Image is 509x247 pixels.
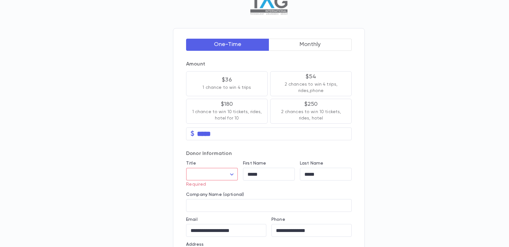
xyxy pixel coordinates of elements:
[186,151,352,157] p: Donor Information
[186,217,198,222] label: Email
[269,39,352,51] button: Monthly
[186,242,204,247] label: Address
[191,131,194,137] p: $
[221,101,233,107] p: $180
[186,192,244,197] label: Company Name (optional)
[276,109,346,121] p: 2 chances to win 10 tickets, rides, hotel
[271,217,285,222] label: Phone
[186,161,196,166] label: Title
[243,161,266,166] label: First Name
[186,182,233,187] p: Required
[192,109,262,121] p: 1 chance to win 10 tickets, rides, hotel for 10
[202,84,251,91] p: 1 chance to win 4 trips
[186,39,269,51] button: One-Time
[300,161,323,166] label: Last Name
[276,81,346,94] p: 2 chances to win 4 trips, rides,phone
[306,73,316,80] p: $54
[186,99,268,124] button: $1801 chance to win 10 tickets, rides, hotel for 10
[270,71,352,96] button: $542 chances to win 4 trips, rides,phone
[186,61,352,67] p: Amount
[304,101,318,107] p: $250
[270,99,352,124] button: $2502 chances to win 10 tickets, rides, hotel
[186,71,268,96] button: $361 chance to win 4 trips
[186,168,238,181] div: ​
[222,77,232,83] p: $36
